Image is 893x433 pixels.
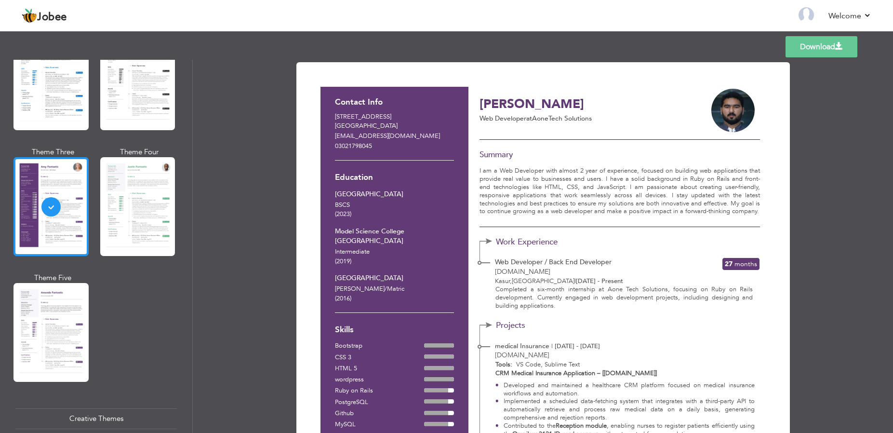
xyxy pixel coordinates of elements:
a: Welcome [828,10,871,22]
div: Theme Four [102,147,177,157]
div: HTML 5 [335,364,425,374]
img: jobee.io [22,8,37,24]
p: VS Code, Sublime Text [512,360,755,369]
strong: CRM Medical Insurance Application – [[DOMAIN_NAME]] [495,369,657,378]
span: (2016) [335,294,351,303]
span: Web Developer / Back End Developer [495,257,612,267]
span: (2019) [335,257,351,266]
span: Jobee [37,12,67,23]
span: [DOMAIN_NAME] [495,267,550,276]
p: Completed a six-month internship at Aone Tech Solutions, focusing on Ruby on Rails development. C... [495,285,753,310]
div: Bootstrap [335,341,425,351]
div: Model Science College [GEOGRAPHIC_DATA] [335,227,454,246]
span: [DATE] - Present [574,277,623,285]
span: (2023) [335,210,351,218]
h3: Education [335,173,454,182]
span: BSCS [335,201,350,209]
span: | [551,342,553,351]
span: [PERSON_NAME] Matric [335,284,404,293]
div: Creative Themes [15,408,177,429]
div: Theme Three [15,147,91,157]
span: Intermediate [335,247,370,256]
div: PostgreSQL [335,398,425,407]
img: Profile Img [799,7,814,23]
a: Jobee [22,8,67,24]
span: Work Experience [496,238,577,247]
b: Tools: [495,360,512,369]
div: CSS 3 [335,353,425,363]
h3: [PERSON_NAME] [480,97,690,112]
div: [GEOGRAPHIC_DATA] [335,189,454,200]
span: , [510,277,512,285]
span: Projects [496,321,577,330]
div: wordpress [335,375,425,385]
strong: Reception module [556,421,607,430]
span: 27 [725,259,733,269]
h3: Contact Info [335,98,454,107]
div: Github [335,409,425,419]
span: / [385,284,387,293]
span: Months [734,259,757,269]
h3: Skills [335,325,454,335]
p: I am a Web Developer with almost 2 year of experience, focused on building web applications that ... [480,167,760,216]
p: [STREET_ADDRESS] [GEOGRAPHIC_DATA] [335,112,454,131]
span: at [526,114,532,123]
span: medical Insurance [495,341,549,351]
p: Web Developer AoneTech Solutions [480,114,690,123]
span: [DOMAIN_NAME] [495,351,549,360]
p: 03021798045 [335,142,454,151]
div: [GEOGRAPHIC_DATA] [335,273,454,284]
span: | [574,277,576,285]
p: Implemented a scheduled data-fetching system that integrates with a third-party API to automatica... [504,397,755,422]
span: Kasur [GEOGRAPHIC_DATA] [495,277,574,285]
div: Theme Five [15,273,91,283]
div: Ruby on Rails [335,386,425,396]
div: MySQL [335,420,425,430]
h3: Summary [480,150,760,160]
span: [DATE] - [DATE] [555,342,600,351]
a: Download [786,36,857,57]
img: AZOuU3cYFMlaAAAAAElFTkSuQmCC [711,89,755,132]
p: Developed and maintained a healthcare CRM platform focused on medical insurance workflows and aut... [504,381,755,398]
p: [EMAIL_ADDRESS][DOMAIN_NAME] [335,132,454,141]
